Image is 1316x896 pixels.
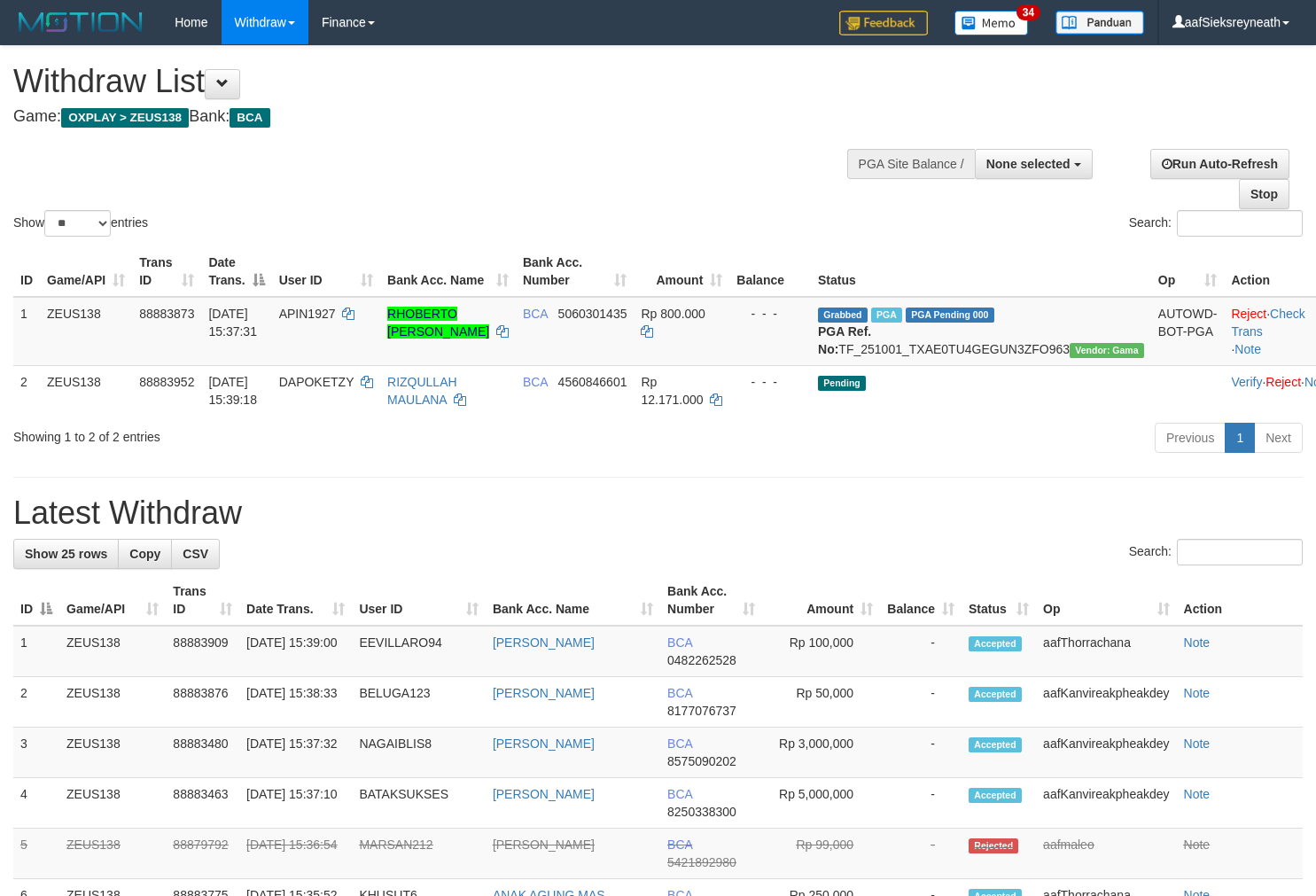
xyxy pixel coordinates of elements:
[486,575,660,626] th: Bank Acc. Name: activate to sort column ascending
[1070,343,1144,358] span: Vendor URL: https://trx31.1velocity.biz
[239,728,352,778] td: [DATE] 15:37:32
[380,246,516,297] th: Bank Acc. Name: activate to sort column ascending
[13,539,119,569] a: Show 25 rows
[387,307,489,339] a: RHOBERTO [PERSON_NAME]
[183,547,208,561] span: CSV
[279,375,354,389] span: DAPOKETZY
[208,375,257,407] span: [DATE] 15:39:18
[13,829,59,879] td: 5
[1177,539,1303,565] input: Search:
[1036,575,1176,626] th: Op: activate to sort column ascending
[13,626,59,677] td: 1
[1239,179,1289,209] a: Stop
[667,805,736,819] span: Copy 8250338300 to clipboard
[13,728,59,778] td: 3
[208,307,257,339] span: [DATE] 15:37:31
[667,635,692,650] span: BCA
[13,575,59,626] th: ID: activate to sort column descending
[493,838,595,852] a: [PERSON_NAME]
[667,736,692,751] span: BCA
[558,307,627,321] span: Copy 5060301435 to clipboard
[59,677,166,728] td: ZEUS138
[1129,210,1303,237] label: Search:
[352,626,485,677] td: EEVILLARO94
[871,308,902,323] span: Marked by aafpengsreynich
[969,788,1022,803] span: Accepted
[352,677,485,728] td: BELUGA123
[954,11,1029,35] img: Button%20Memo.svg
[493,635,595,650] a: [PERSON_NAME]
[13,778,59,829] td: 4
[13,64,860,99] h1: Withdraw List
[818,324,871,356] b: PGA Ref. No:
[40,246,132,297] th: Game/API: activate to sort column ascending
[279,307,336,321] span: APIN1927
[818,308,868,323] span: Grabbed
[493,686,595,700] a: [PERSON_NAME]
[13,210,148,237] label: Show entries
[969,636,1022,651] span: Accepted
[1036,626,1176,677] td: aafThorrachana
[660,575,762,626] th: Bank Acc. Number: activate to sort column ascending
[13,421,535,446] div: Showing 1 to 2 of 2 entries
[387,375,457,407] a: RIZQULLAH MAULANA
[25,547,107,561] span: Show 25 rows
[1254,423,1303,453] a: Next
[40,365,132,416] td: ZEUS138
[880,626,962,677] td: -
[1184,838,1211,852] a: Note
[839,11,928,35] img: Feedback.jpg
[61,108,189,128] span: OXPLAY > ZEUS138
[132,246,201,297] th: Trans ID: activate to sort column ascending
[641,307,705,321] span: Rp 800.000
[139,375,194,389] span: 88883952
[1184,736,1211,751] a: Note
[667,838,692,852] span: BCA
[516,246,635,297] th: Bank Acc. Number: activate to sort column ascending
[352,829,485,879] td: MARSAN212
[1016,4,1040,20] span: 34
[762,677,880,728] td: Rp 50,000
[44,210,111,237] select: Showentries
[847,149,975,179] div: PGA Site Balance /
[641,375,703,407] span: Rp 12.171.000
[1231,375,1262,389] a: Verify
[762,829,880,879] td: Rp 99,000
[1036,677,1176,728] td: aafKanvireakpheakdey
[818,376,866,391] span: Pending
[171,539,220,569] a: CSV
[1036,778,1176,829] td: aafKanvireakpheakdey
[736,373,804,391] div: - - -
[1184,686,1211,700] a: Note
[166,728,239,778] td: 88883480
[729,246,811,297] th: Balance
[352,728,485,778] td: NAGAIBLIS8
[493,787,595,801] a: [PERSON_NAME]
[1155,423,1226,453] a: Previous
[1151,246,1225,297] th: Op: activate to sort column ascending
[239,575,352,626] th: Date Trans.: activate to sort column ascending
[736,305,804,323] div: - - -
[1265,375,1301,389] a: Reject
[493,736,595,751] a: [PERSON_NAME]
[230,108,269,128] span: BCA
[667,704,736,718] span: Copy 8177076737 to clipboard
[1225,423,1255,453] a: 1
[811,246,1151,297] th: Status
[13,108,860,126] h4: Game: Bank:
[880,575,962,626] th: Balance: activate to sort column ascending
[13,246,40,297] th: ID
[166,575,239,626] th: Trans ID: activate to sort column ascending
[969,737,1022,752] span: Accepted
[667,787,692,801] span: BCA
[1036,728,1176,778] td: aafKanvireakpheakdey
[1184,787,1211,801] a: Note
[1036,829,1176,879] td: aafmaleo
[59,728,166,778] td: ZEUS138
[13,495,1303,531] h1: Latest Withdraw
[1177,575,1303,626] th: Action
[272,246,380,297] th: User ID: activate to sort column ascending
[880,778,962,829] td: -
[811,297,1151,366] td: TF_251001_TXAE0TU4GEGUN3ZFO963
[201,246,271,297] th: Date Trans.: activate to sort column descending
